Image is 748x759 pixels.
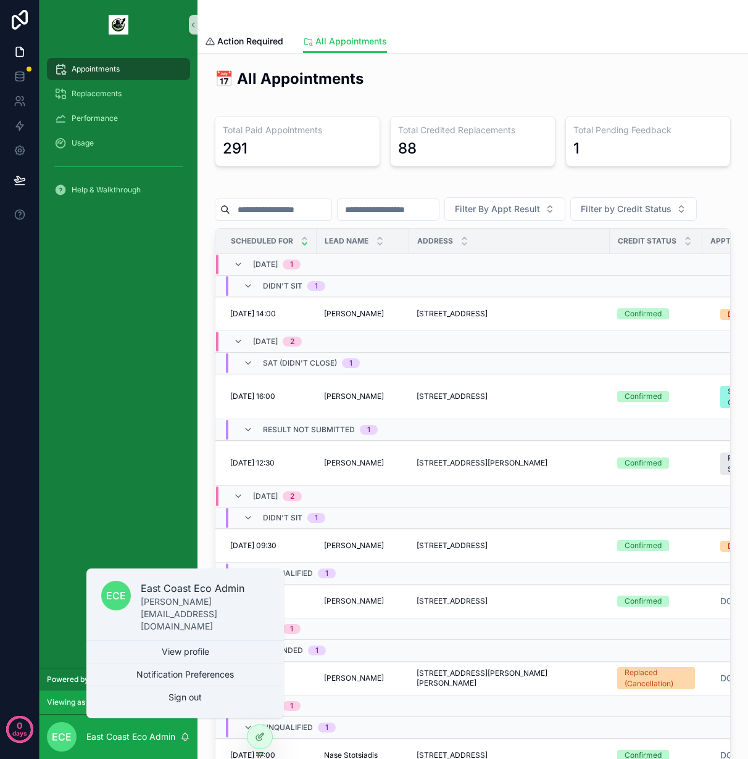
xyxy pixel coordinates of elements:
[230,458,275,468] span: [DATE] 12:30
[223,124,372,136] h3: Total Paid Appointments
[72,138,94,148] span: Usage
[455,203,540,215] span: Filter By Appt Result
[573,124,723,136] h3: Total Pending Feedback
[72,185,141,195] span: Help & Walkthrough
[324,596,384,606] span: [PERSON_NAME]
[324,392,384,401] span: [PERSON_NAME]
[39,49,197,217] div: scrollable content
[617,391,695,402] a: Confirmed
[417,458,602,468] a: [STREET_ADDRESS][PERSON_NAME]
[617,308,695,319] a: Confirmed
[253,337,278,347] span: [DATE]
[417,392,602,401] a: [STREET_ADDRESS]
[290,701,293,711] div: 1
[618,236,676,246] span: Credit Status
[263,568,313,578] span: Unqualified
[141,596,269,633] p: [PERSON_NAME][EMAIL_ADDRESS][DOMAIN_NAME]
[367,425,370,435] div: 1
[417,541,488,551] span: [STREET_ADDRESS]
[215,68,731,89] h2: 📅 All Appointments
[217,35,283,47] span: Action Required
[86,641,284,663] a: View profile
[349,358,352,368] div: 1
[72,113,118,123] span: Performance
[417,236,453,246] span: Address
[86,663,284,686] button: Notification Preferences
[290,624,293,634] div: 1
[263,358,337,368] span: Sat (Didn't Close)
[47,107,190,129] a: Performance
[263,723,313,732] span: Unqualified
[230,541,276,551] span: [DATE] 09:30
[324,673,402,683] a: [PERSON_NAME]
[230,458,309,468] a: [DATE] 12:30
[230,309,309,319] a: [DATE] 14:00
[315,35,387,47] span: All Appointments
[625,308,662,319] div: Confirmed
[290,337,294,347] div: 2
[253,260,278,269] span: [DATE]
[205,30,283,55] a: Action Required
[231,236,293,246] span: Scheduled For
[263,425,355,435] span: Result Not Submitted
[325,568,328,578] div: 1
[230,309,276,319] span: [DATE] 14:00
[223,139,247,158] div: 291
[17,720,22,732] p: 0
[290,260,293,269] div: 1
[324,673,384,683] span: [PERSON_NAME]
[141,581,269,596] p: East Coast Eco Admin
[106,588,126,603] span: ECE
[230,392,309,401] a: [DATE] 16:00
[109,15,128,35] img: App logo
[315,281,318,291] div: 1
[398,139,417,158] div: 88
[52,729,72,744] span: ECE
[625,667,688,689] div: Replaced (Cancellation)
[417,541,602,551] a: [STREET_ADDRESS]
[625,391,662,402] div: Confirmed
[324,541,402,551] a: [PERSON_NAME]
[617,457,695,469] a: Confirmed
[324,458,384,468] span: [PERSON_NAME]
[417,458,547,468] span: [STREET_ADDRESS][PERSON_NAME]
[325,723,328,732] div: 1
[230,541,309,551] a: [DATE] 09:30
[47,675,89,684] span: Powered by
[324,458,402,468] a: [PERSON_NAME]
[47,179,190,201] a: Help & Walkthrough
[230,392,275,401] span: [DATE] 16:00
[86,686,284,708] button: Sign out
[47,132,190,154] a: Usage
[625,457,662,469] div: Confirmed
[570,197,697,221] button: Select Button
[315,646,318,655] div: 1
[417,392,488,401] span: [STREET_ADDRESS]
[315,513,318,523] div: 1
[625,540,662,551] div: Confirmed
[86,731,175,743] p: East Coast Eco Admin
[303,30,387,54] a: All Appointments
[47,697,139,707] span: Viewing as East Coast Eco
[12,724,27,742] p: days
[324,541,384,551] span: [PERSON_NAME]
[263,281,302,291] span: Didn't Sit
[324,309,384,319] span: [PERSON_NAME]
[39,668,197,691] a: Powered by
[417,596,488,606] span: [STREET_ADDRESS]
[325,236,368,246] span: Lead Name
[417,596,602,606] a: [STREET_ADDRESS]
[324,392,402,401] a: [PERSON_NAME]
[617,540,695,551] a: Confirmed
[417,668,602,688] a: [STREET_ADDRESS][PERSON_NAME][PERSON_NAME]
[617,596,695,607] a: Confirmed
[263,513,302,523] span: Didn't Sit
[253,491,278,501] span: [DATE]
[398,124,547,136] h3: Total Credited Replacements
[47,58,190,80] a: Appointments
[444,197,565,221] button: Select Button
[72,64,120,74] span: Appointments
[290,491,294,501] div: 2
[72,89,122,99] span: Replacements
[625,596,662,607] div: Confirmed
